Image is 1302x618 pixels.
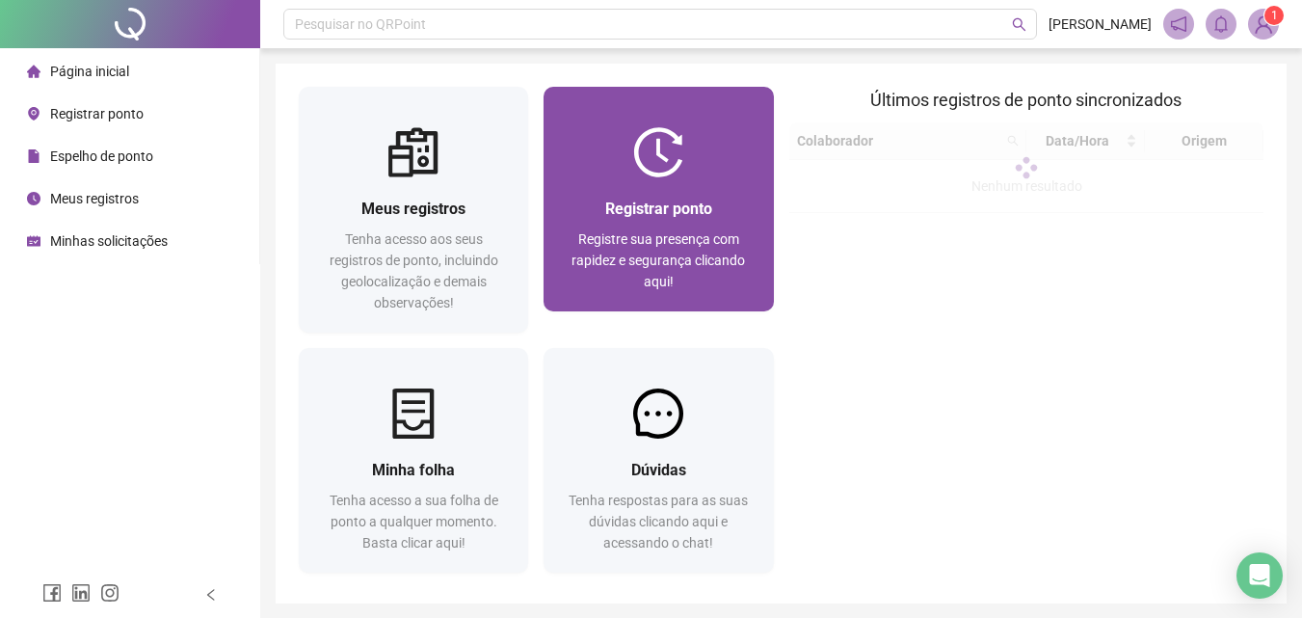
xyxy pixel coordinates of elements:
span: Meus registros [361,200,465,218]
a: Registrar pontoRegistre sua presença com rapidez e segurança clicando aqui! [544,87,773,311]
a: Meus registrosTenha acesso aos seus registros de ponto, incluindo geolocalização e demais observa... [299,87,528,333]
div: Open Intercom Messenger [1236,552,1283,599]
span: Minha folha [372,461,455,479]
sup: Atualize o seu contato no menu Meus Dados [1264,6,1284,25]
span: instagram [100,583,120,603]
span: file [27,149,40,163]
span: Dúvidas [631,461,686,479]
span: Tenha acesso a sua folha de ponto a qualquer momento. Basta clicar aqui! [330,493,498,551]
span: Registre sua presença com rapidez e segurança clicando aqui! [571,231,745,289]
span: [PERSON_NAME] [1049,13,1152,35]
a: DúvidasTenha respostas para as suas dúvidas clicando aqui e acessando o chat! [544,348,773,573]
span: notification [1170,15,1187,33]
span: search [1012,17,1026,32]
span: bell [1212,15,1230,33]
span: Minhas solicitações [50,233,168,249]
span: 1 [1271,9,1278,22]
span: home [27,65,40,78]
span: Meus registros [50,191,139,206]
span: Tenha acesso aos seus registros de ponto, incluindo geolocalização e demais observações! [330,231,498,310]
span: facebook [42,583,62,603]
span: clock-circle [27,192,40,205]
span: Página inicial [50,64,129,79]
span: Registrar ponto [605,200,712,218]
span: left [204,588,218,602]
a: Minha folhaTenha acesso a sua folha de ponto a qualquer momento. Basta clicar aqui! [299,348,528,573]
span: Registrar ponto [50,106,144,121]
img: 80297 [1249,10,1278,39]
span: Últimos registros de ponto sincronizados [870,90,1182,110]
span: Espelho de ponto [50,148,153,164]
span: schedule [27,234,40,248]
span: Tenha respostas para as suas dúvidas clicando aqui e acessando o chat! [569,493,748,551]
span: environment [27,107,40,121]
span: linkedin [71,583,91,603]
